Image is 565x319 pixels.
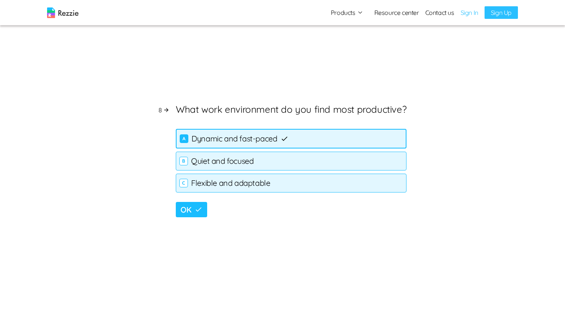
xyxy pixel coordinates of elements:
a: Resource center [374,8,419,17]
a: Contact us [425,8,454,17]
button: Products [331,8,363,17]
h3: What work environment do you find most productive? [176,102,406,116]
div: C [179,179,188,187]
h3: 8 [159,105,170,115]
img: logo [47,7,78,18]
div: Flexible and adaptable [176,174,406,192]
div: Quiet and focused [176,152,406,170]
div: Dynamic and fast-paced [176,129,406,148]
div: B [179,157,188,165]
div: A [180,134,188,143]
a: Sign Up [485,6,518,19]
a: Sign In [461,8,478,17]
button: OK [176,202,207,217]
